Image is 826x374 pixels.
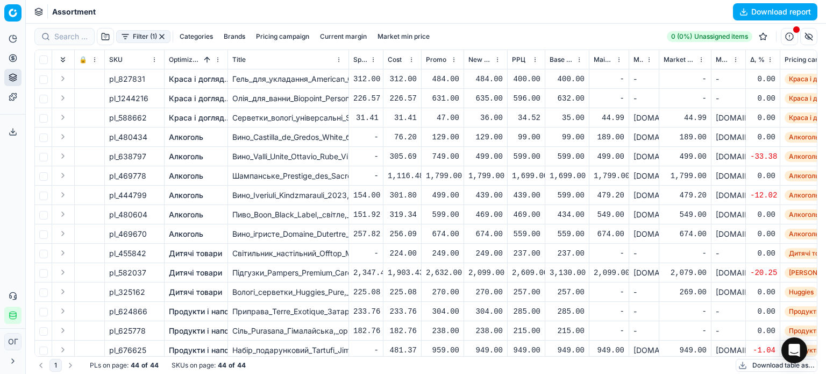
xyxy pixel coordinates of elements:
div: - [594,74,624,84]
div: 304.00 [468,306,503,317]
div: 238.00 [468,326,503,336]
div: 31.41 [353,112,379,123]
div: 499.00 [426,190,459,201]
div: 1,799.00 [664,171,707,181]
button: Go to next page [64,359,77,372]
div: - [716,326,741,336]
div: [DOMAIN_NAME] [633,190,654,201]
strong: of [229,361,235,370]
strong: of [141,361,148,370]
div: - [594,248,624,259]
div: [DOMAIN_NAME] [716,267,741,278]
a: Продукти і напої [169,345,231,356]
div: 225.08 [388,287,417,298]
input: Search by SKU or title [54,31,88,42]
div: 304.00 [426,306,459,317]
div: 0.00 [750,229,775,239]
div: 439.00 [512,190,540,201]
div: [DOMAIN_NAME] [633,132,654,143]
div: Пиво_Boon_Black_Label,_світле,_7%,_0,75_л_(803981) [232,209,344,220]
div: 3,130.00 [550,267,585,278]
div: [DOMAIN_NAME] [716,229,741,239]
span: Optimization group [169,55,202,64]
div: 0.00 [750,326,775,336]
div: 484.00 [426,74,459,84]
nav: breadcrumb [52,6,96,17]
span: Δ, % [750,55,765,64]
div: 2,099.00 [468,267,503,278]
button: Expand [56,285,69,298]
div: 129.00 [426,132,459,143]
div: 499.00 [594,151,624,162]
div: - [716,306,741,317]
button: Sorted by Optimization group ascending [202,54,212,65]
div: 479.20 [664,190,707,201]
div: 154.00 [353,190,379,201]
div: [DOMAIN_NAME] [633,345,654,356]
div: Сіль_Purasana_Гімалайська,_органічна,_500_г [232,326,344,336]
button: Download table as... [736,359,817,372]
div: - [353,151,379,162]
strong: 44 [237,361,246,370]
div: Вино_Iveriuli_Kindzmarauli_2023,_11%_0.75_л_(526923) [232,190,344,201]
div: - [664,326,707,336]
span: pl_827831 [109,74,145,84]
div: -12.02 [750,190,775,201]
div: 949.00 [664,345,707,356]
div: - [594,287,624,298]
a: Алкоголь [169,190,203,201]
div: 36.00 [468,112,503,123]
div: 44.99 [664,112,707,123]
div: - [594,326,624,336]
div: 481.37 [388,345,417,356]
button: Expand [56,305,69,317]
span: 🔒 [79,55,87,64]
button: Expand [56,130,69,143]
div: 2,632.00 [426,267,459,278]
a: Дитячі товари [169,248,222,259]
a: Дитячі товари [169,287,222,298]
div: 285.00 [550,306,585,317]
span: PLs on page : [90,361,129,370]
a: Краса і догляд [169,93,224,104]
div: 249.00 [468,248,503,259]
div: Підгузки_Pampers_Premium_Care_4_(9-14_кг)_174_шт. [232,267,344,278]
span: Cost [388,55,402,64]
div: 270.00 [468,287,503,298]
button: Expand [56,150,69,163]
div: 635.00 [468,93,503,104]
div: 631.00 [426,93,459,104]
button: Filter (1) [116,30,170,43]
div: 599.00 [512,151,540,162]
div: -33.38 [750,151,775,162]
strong: 44 [150,361,159,370]
button: Expand [56,91,69,104]
div: 1,799.00 [594,171,624,181]
button: Expand [56,227,69,240]
a: Алкоголь [169,209,203,220]
div: 215.00 [550,326,585,336]
div: 674.00 [664,229,707,239]
button: Current margin [316,30,371,43]
div: 225.08 [353,287,379,298]
div: 76.20 [388,132,417,143]
div: - [633,326,654,336]
div: - [664,248,707,259]
div: 1,903.43 [388,267,417,278]
div: [DOMAIN_NAME] [633,171,654,181]
div: 0.00 [750,132,775,143]
span: Market min price competitor name [716,55,730,64]
div: Гель_для_укладання_American_Crew_Superglue_100_мл [232,74,344,84]
div: [DOMAIN_NAME], [DOMAIN_NAME] [633,267,654,278]
div: 1,116.48 [388,171,417,181]
div: 129.00 [468,132,503,143]
div: 0.00 [750,306,775,317]
button: Expand [56,246,69,259]
button: ОГ [4,333,22,350]
button: Expand [56,266,69,279]
div: 312.00 [353,74,379,84]
div: Вино_Castilla_de_Gredos_White_біле_сухе,_1_л,_12%_(835936) [232,132,344,143]
div: 99.00 [512,132,540,143]
div: - [664,93,707,104]
div: 270.00 [426,287,459,298]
